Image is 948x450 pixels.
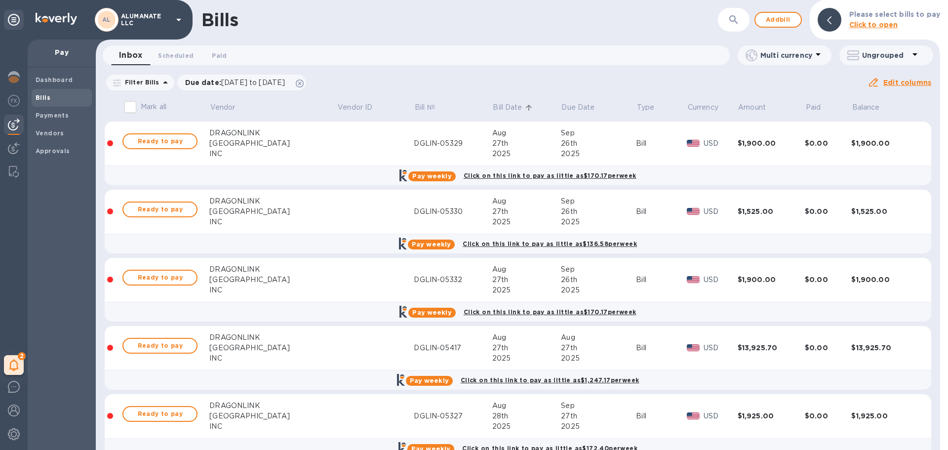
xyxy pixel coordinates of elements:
div: DRAGONLINK [209,332,336,343]
div: 27th [492,343,561,353]
div: $1,925.00 [851,411,918,421]
span: Type [637,102,668,113]
div: [GEOGRAPHIC_DATA] [209,343,336,353]
span: Paid [806,102,834,113]
div: $1,525.00 [851,206,918,216]
b: AL [102,16,111,23]
span: Inbox [119,48,142,62]
div: DGLIN-05330 [414,206,492,217]
div: $13,925.70 [851,343,918,353]
p: Balance [852,102,880,113]
div: INC [209,421,336,432]
p: Ungrouped [862,50,909,60]
b: Payments [36,112,69,119]
div: 2025 [561,217,636,227]
div: 27th [561,343,636,353]
span: Vendor [210,102,248,113]
p: Type [637,102,655,113]
p: Vendor ID [337,102,372,113]
p: USD [704,343,738,353]
div: Aug [492,264,561,275]
div: Sep [561,196,636,206]
div: [GEOGRAPHIC_DATA] [209,206,336,217]
button: Ready to pay [122,338,197,354]
span: 2 [18,352,26,360]
div: DGLIN-05332 [414,275,492,285]
button: Ready to pay [122,270,197,286]
div: 27th [561,411,636,421]
div: $0.00 [805,411,851,421]
span: Bill Date [493,102,535,113]
b: Pay weekly [412,309,451,316]
img: USD [687,208,700,215]
span: Paid [212,50,227,61]
img: Logo [36,13,77,25]
div: Unpin categories [4,10,24,30]
b: Dashboard [36,76,73,83]
span: Ready to pay [131,408,189,420]
div: 2025 [492,285,561,295]
div: DGLIN-05327 [414,411,492,421]
p: Bill № [415,102,435,113]
div: 2025 [561,149,636,159]
div: 26th [561,206,636,217]
h1: Bills [201,9,238,30]
div: $0.00 [805,138,851,148]
div: Sep [561,128,636,138]
div: Bill [636,138,686,149]
div: INC [209,149,336,159]
b: Click on this link to pay as little as $1,247.17 per week [461,376,639,384]
img: Foreign exchange [8,95,20,107]
div: 2025 [561,285,636,295]
div: DRAGONLINK [209,128,336,138]
div: Aug [492,196,561,206]
b: Pay weekly [410,377,449,384]
span: Ready to pay [131,135,189,147]
b: Approvals [36,147,70,155]
div: 27th [492,138,561,149]
div: Aug [492,401,561,411]
div: Aug [561,332,636,343]
div: Bill [636,275,686,285]
div: $1,900.00 [738,275,805,285]
b: Click on this link to pay as little as $170.17 per week [464,308,636,316]
div: Bill [636,206,686,217]
div: Sep [561,264,636,275]
p: Currency [687,102,718,113]
button: Ready to pay [122,133,197,149]
div: $1,900.00 [851,138,918,148]
button: Addbill [754,12,802,28]
span: Vendor ID [337,102,385,113]
span: Amount [738,102,779,113]
div: $1,525.00 [738,206,805,216]
div: Bill [636,411,686,421]
div: $1,900.00 [738,138,805,148]
div: 2025 [492,149,561,159]
b: Pay weekly [412,241,451,248]
p: Vendor [210,102,236,113]
span: Bill № [415,102,448,113]
div: 26th [561,275,636,285]
span: Scheduled [158,50,194,61]
p: USD [704,206,738,217]
div: 2025 [492,217,561,227]
b: Click on this link to pay as little as $170.17 per week [464,172,636,179]
span: [DATE] to [DATE] [221,79,285,86]
img: USD [687,276,700,283]
b: Click on this link to pay as little as $136.58 per week [463,240,637,247]
b: Please select bills to pay [849,10,940,18]
p: Amount [738,102,766,113]
div: 27th [492,275,561,285]
b: Bills [36,94,50,101]
span: Ready to pay [131,204,189,215]
div: $0.00 [805,206,851,216]
div: DGLIN-05417 [414,343,492,353]
span: Due Date [562,102,608,113]
p: Due date : [185,78,290,87]
img: USD [687,412,700,419]
p: Due Date [562,102,595,113]
p: USD [704,138,738,149]
div: [GEOGRAPHIC_DATA] [209,411,336,421]
div: [GEOGRAPHIC_DATA] [209,275,336,285]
